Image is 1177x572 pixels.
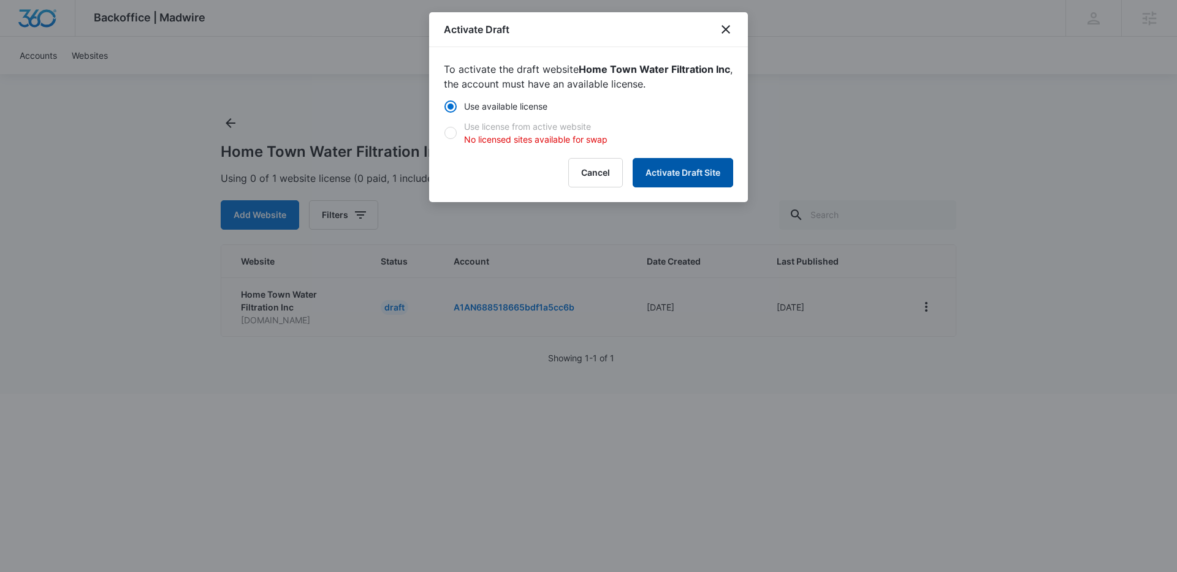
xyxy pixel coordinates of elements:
p: To activate the draft website , the account must have an available license. [444,62,733,91]
div: Use available license [464,100,547,113]
div: Use license from active website [464,120,608,146]
button: Activate Draft Site [633,158,733,187]
button: Cancel [568,158,623,187]
span: No licensed sites available for swap [464,134,608,145]
h1: Activate Draft [444,22,509,37]
button: close [718,22,733,37]
strong: Home Town Water Filtration Inc [579,63,730,75]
